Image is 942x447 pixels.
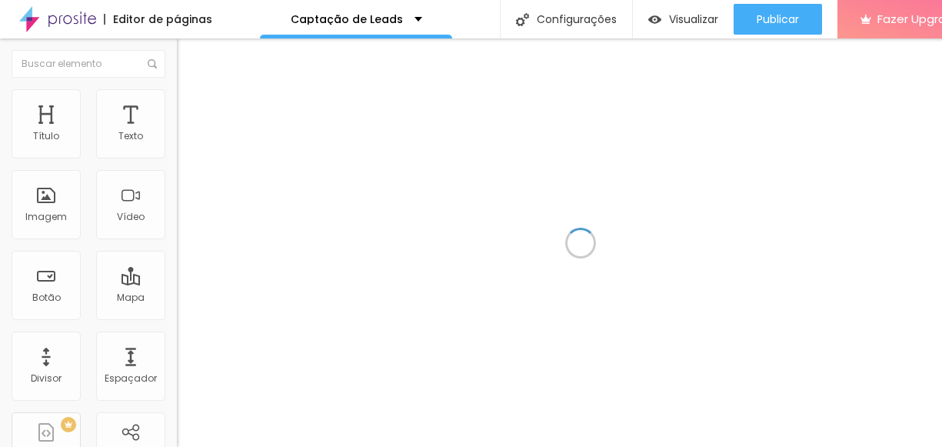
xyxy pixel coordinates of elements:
div: Divisor [31,373,62,384]
div: Botão [32,292,61,303]
div: Imagem [25,212,67,222]
span: Visualizar [669,13,718,25]
button: Publicar [734,4,822,35]
div: Mapa [117,292,145,303]
div: Título [33,131,59,142]
img: Icone [516,13,529,26]
p: Captação de Leads [291,14,403,25]
img: Icone [148,59,157,68]
div: Texto [118,131,143,142]
div: Espaçador [105,373,157,384]
span: Publicar [757,13,799,25]
div: Editor de páginas [104,14,212,25]
button: Visualizar [633,4,734,35]
input: Buscar elemento [12,50,165,78]
img: view-1.svg [648,13,661,26]
div: Vídeo [117,212,145,222]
